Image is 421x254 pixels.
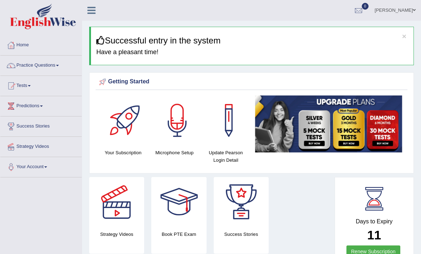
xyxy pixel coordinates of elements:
[0,76,82,94] a: Tests
[101,149,145,156] h4: Your Subscription
[255,95,402,152] img: small5.jpg
[367,228,381,242] b: 11
[0,137,82,155] a: Strategy Videos
[0,35,82,53] a: Home
[96,36,408,45] h3: Successful entry in the system
[96,49,408,56] h4: Have a pleasant time!
[402,32,406,40] button: ×
[0,157,82,175] a: Your Account
[343,218,406,225] h4: Days to Expiry
[204,149,248,164] h4: Update Pearson Login Detail
[0,96,82,114] a: Predictions
[0,56,82,73] a: Practice Questions
[89,230,144,238] h4: Strategy Videos
[214,230,269,238] h4: Success Stories
[0,116,82,134] a: Success Stories
[152,149,197,156] h4: Microphone Setup
[151,230,206,238] h4: Book PTE Exam
[362,3,369,10] span: 0
[97,77,406,87] div: Getting Started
